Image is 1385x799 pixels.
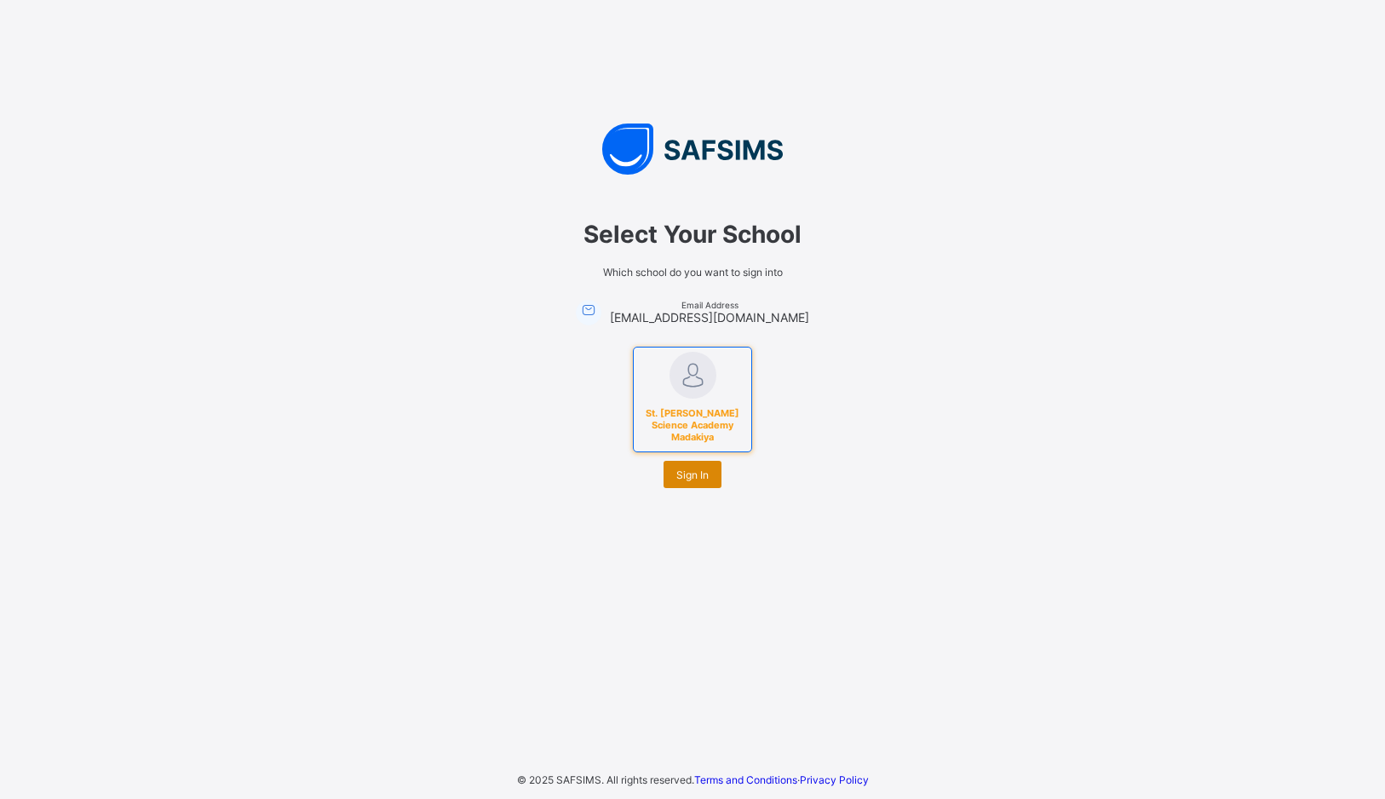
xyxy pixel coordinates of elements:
[454,266,931,279] span: Which school do you want to sign into
[454,220,931,249] span: Select Your School
[517,773,694,786] span: © 2025 SAFSIMS. All rights reserved.
[694,773,797,786] a: Terms and Conditions
[610,310,809,325] span: [EMAIL_ADDRESS][DOMAIN_NAME]
[437,124,948,175] img: SAFSIMS Logo
[676,468,709,481] span: Sign In
[694,773,869,786] span: ·
[800,773,869,786] a: Privacy Policy
[641,403,744,447] span: St. [PERSON_NAME] Science Academy Madakiya
[670,352,716,399] img: St. Thaddeus Science Academy Madakiya
[610,300,809,310] span: Email Address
